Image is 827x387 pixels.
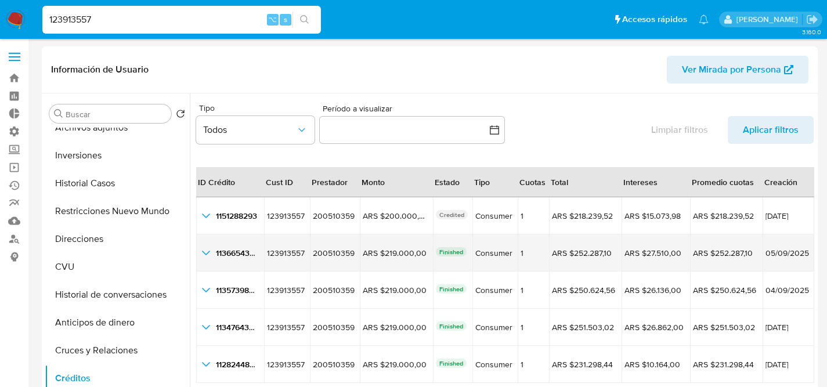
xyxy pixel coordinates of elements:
a: Notificaciones [699,15,709,24]
span: s [284,14,287,25]
button: Ver Mirada por Persona [667,56,808,84]
button: Direcciones [45,225,190,253]
button: Historial de conversaciones [45,281,190,309]
button: search-icon [292,12,316,28]
button: Volver al orden por defecto [176,109,185,122]
button: CVU [45,253,190,281]
button: Cruces y Relaciones [45,337,190,364]
button: Historial Casos [45,169,190,197]
span: Ver Mirada por Persona [682,56,781,84]
button: Anticipos de dinero [45,309,190,337]
span: ⌥ [268,14,277,25]
input: Buscar [66,109,167,120]
p: facundo.marin@mercadolibre.com [736,14,802,25]
button: Restricciones Nuevo Mundo [45,197,190,225]
button: Buscar [54,109,63,118]
input: Buscar usuario o caso... [42,12,321,27]
button: Inversiones [45,142,190,169]
span: Accesos rápidos [622,13,687,26]
h1: Información de Usuario [51,64,149,75]
button: Archivos adjuntos [45,114,190,142]
a: Salir [806,13,818,26]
